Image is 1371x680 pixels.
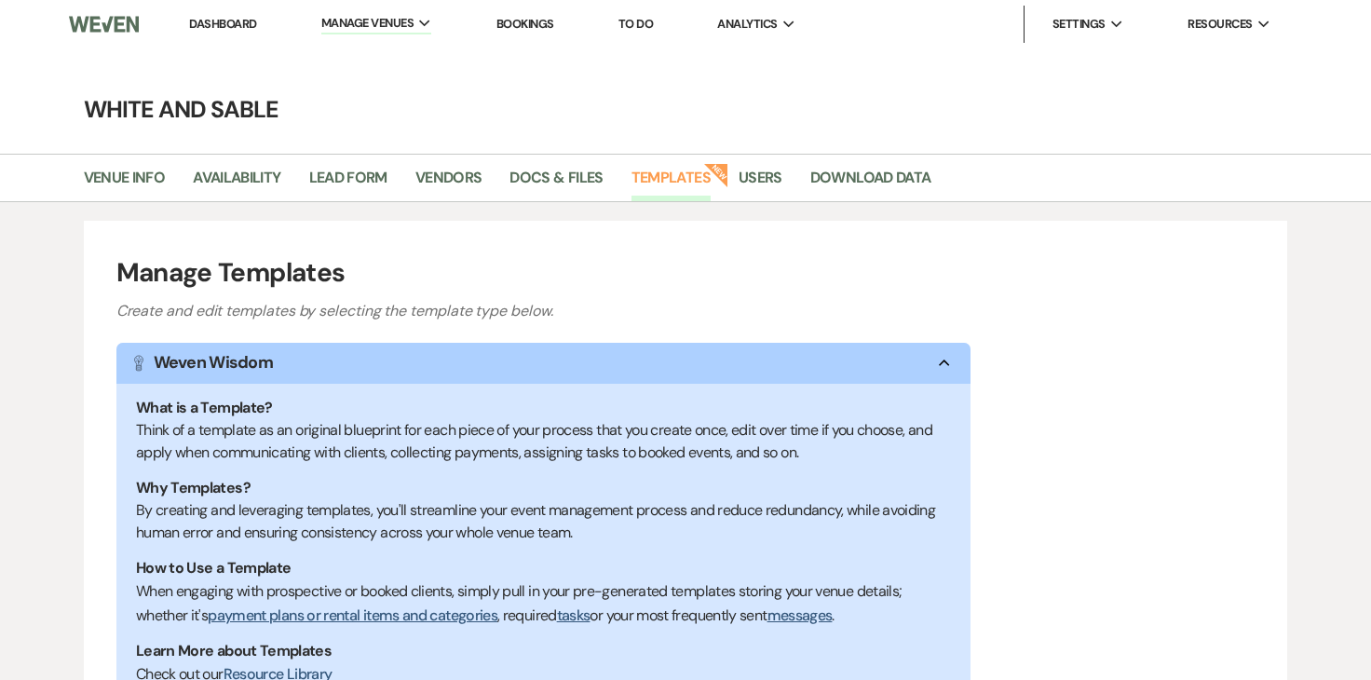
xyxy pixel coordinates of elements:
a: Templates [631,166,711,201]
a: payment plans or rental items and categories [208,605,497,625]
h1: Manage Templates [116,253,1256,292]
img: Weven Logo [69,5,139,44]
span: Manage Venues [321,14,414,33]
p: When engaging with prospective or booked clients, simply pull in your pre-generated templates sto... [136,579,951,627]
h3: Create and edit templates by selecting the template type below. [116,300,1256,322]
a: Vendors [415,166,482,201]
h1: Why Templates? [136,477,951,499]
h1: How to Use a Template [136,557,951,579]
a: Download Data [810,166,931,201]
a: To Do [618,16,653,32]
h1: Weven Wisdom [154,350,273,375]
h1: What is a Template? [136,397,951,419]
span: Settings [1052,15,1106,34]
strong: New [703,161,729,187]
a: messages [767,605,833,625]
a: Dashboard [189,16,256,32]
a: Bookings [496,16,554,32]
a: Availability [193,166,280,201]
span: Resources [1188,15,1252,34]
a: Venue Info [84,166,166,201]
a: Lead Form [309,166,387,201]
button: Weven Wisdom [116,343,971,384]
a: tasks [557,605,590,625]
span: Analytics [717,15,777,34]
h4: White and Sable [15,93,1356,126]
h1: Learn More about Templates [136,640,951,662]
a: Users [739,166,782,201]
div: Think of a template as an original blueprint for each piece of your process that you create once,... [136,419,951,464]
div: By creating and leveraging templates, you'll streamline your event management process and reduce ... [136,499,951,544]
a: Docs & Files [509,166,603,201]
